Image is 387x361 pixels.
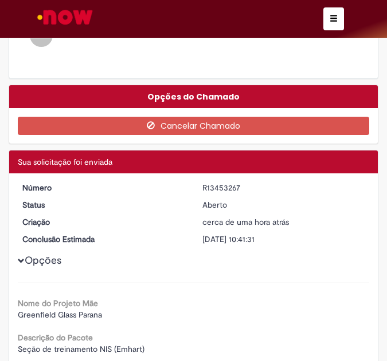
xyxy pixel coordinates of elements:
[18,344,144,354] span: Seção de treinamento NIS (Emhart)
[202,216,365,228] div: 27/08/2025 15:41:28
[202,182,365,193] div: R13453267
[9,85,378,108] div: Opções do Chamado
[202,199,365,211] div: Aberto
[14,182,194,193] dt: Número
[36,6,95,29] img: ServiceNow
[18,117,369,135] button: Cancelar Chamado
[18,310,102,320] span: Greenfield Glass Parana
[18,332,93,343] b: Descrição do Pacote
[18,298,98,308] b: Nome do Projeto Mãe
[202,217,289,227] time: 27/08/2025 15:41:28
[323,7,344,30] button: Alternar navegação
[202,217,289,227] span: cerca de uma hora atrás
[18,157,112,167] span: Sua solicitação foi enviada
[14,199,194,211] dt: Status
[14,216,194,228] dt: Criação
[202,233,365,245] div: [DATE] 10:41:31
[14,233,194,245] dt: Conclusão Estimada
